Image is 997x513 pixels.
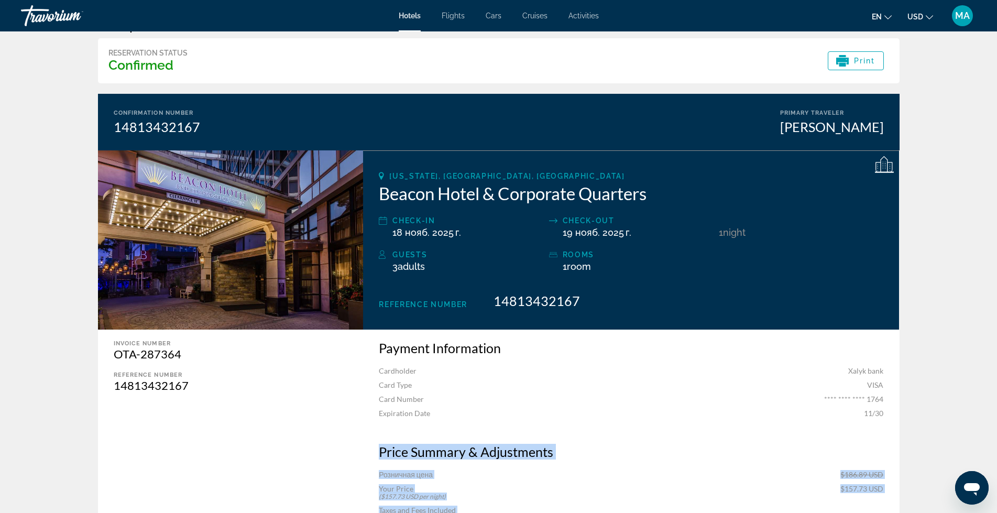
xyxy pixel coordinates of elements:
div: Check-in [392,214,543,227]
span: Cardholder [379,366,417,375]
span: Night [723,227,746,238]
span: 14813432167 [494,293,580,309]
span: $157.73 USD [840,484,883,493]
button: User Menu [949,5,976,27]
span: VISA [867,380,883,389]
a: Flights [442,12,465,20]
div: Invoice Number [114,340,343,347]
div: 14813432167 [114,119,200,135]
div: [PERSON_NAME] [780,119,884,135]
h2: Beacon Hotel & Corporate Quarters [379,183,883,204]
span: Adults [398,261,425,272]
div: Primary Traveler [780,110,884,116]
h3: Payment Information [379,340,883,356]
h3: Confirmed [108,57,188,73]
span: 18 нояб. 2025 г. [392,227,461,238]
span: 1 [563,261,591,272]
a: Activities [568,12,599,20]
span: Your Price [379,484,413,493]
span: Xalyk bank [848,366,883,375]
span: Card Number [379,395,424,403]
button: Change language [872,9,892,24]
div: OTA-287364 [114,347,343,361]
a: Travorium [21,2,126,29]
div: rooms [563,248,714,261]
span: Reference Number [379,300,467,309]
h3: Price Summary & Adjustments [379,444,883,460]
span: 3 [392,261,425,272]
div: Check-out [563,214,714,227]
span: USD [907,13,923,21]
button: Change currency [907,9,933,24]
span: Expiration Date [379,409,430,418]
div: 14813432167 [114,378,343,392]
span: Розничная цена [379,470,433,479]
span: ($157.73 USD per night) [379,493,446,500]
div: Reservation Status [108,49,188,57]
a: Hotels [399,12,421,20]
a: Cruises [522,12,547,20]
span: 19 нояб. 2025 г. [563,227,631,238]
button: Print [828,51,884,70]
span: 1 [719,227,723,238]
span: MA [955,10,970,21]
span: Print [854,57,875,65]
div: Confirmation Number [114,110,200,116]
a: Cars [486,12,501,20]
iframe: Кнопка запуска окна обмена сообщениями [955,471,989,505]
span: 11/30 [864,409,883,418]
span: Card Type [379,380,412,389]
div: Guests [392,248,543,261]
span: Room [567,261,591,272]
div: Reference number [114,372,343,378]
span: $186.89 USD [840,470,883,479]
span: en [872,13,882,21]
span: [US_STATE], [GEOGRAPHIC_DATA], [GEOGRAPHIC_DATA] [389,172,625,180]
